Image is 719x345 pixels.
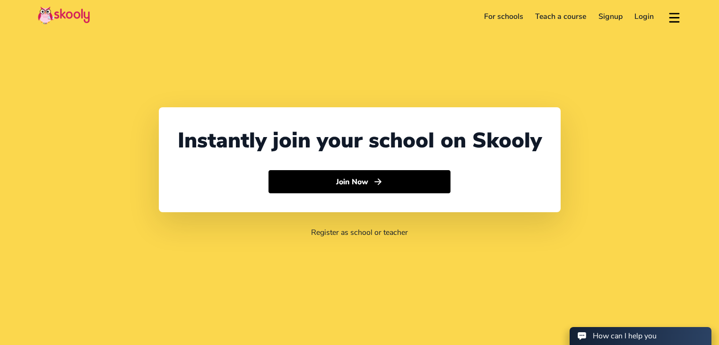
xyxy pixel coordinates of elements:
[311,227,408,238] a: Register as school or teacher
[478,9,529,24] a: For schools
[178,126,542,155] div: Instantly join your school on Skooly
[529,9,592,24] a: Teach a course
[667,9,681,25] button: menu outline
[373,177,383,187] ion-icon: arrow forward outline
[269,170,450,194] button: Join Nowarrow forward outline
[38,6,90,25] img: Skooly
[629,9,660,24] a: Login
[592,9,629,24] a: Signup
